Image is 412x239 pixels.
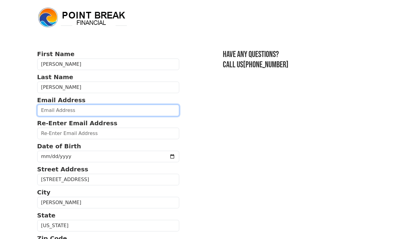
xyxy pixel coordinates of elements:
[37,166,88,173] strong: Street Address
[37,59,180,70] input: First Name
[243,60,288,70] a: [PHONE_NUMBER]
[37,189,51,196] strong: City
[223,60,375,70] h3: Call us
[37,212,56,219] strong: State
[37,7,128,29] img: logo.png
[37,143,81,150] strong: Date of Birth
[37,119,117,127] strong: Re-Enter Email Address
[37,105,180,116] input: Email Address
[37,73,73,81] strong: Last Name
[37,82,180,93] input: Last Name
[37,96,86,104] strong: Email Address
[223,49,375,60] h3: Have any questions?
[37,128,180,139] input: Re-Enter Email Address
[37,50,74,58] strong: First Name
[37,174,180,185] input: Street Address
[37,197,180,208] input: City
